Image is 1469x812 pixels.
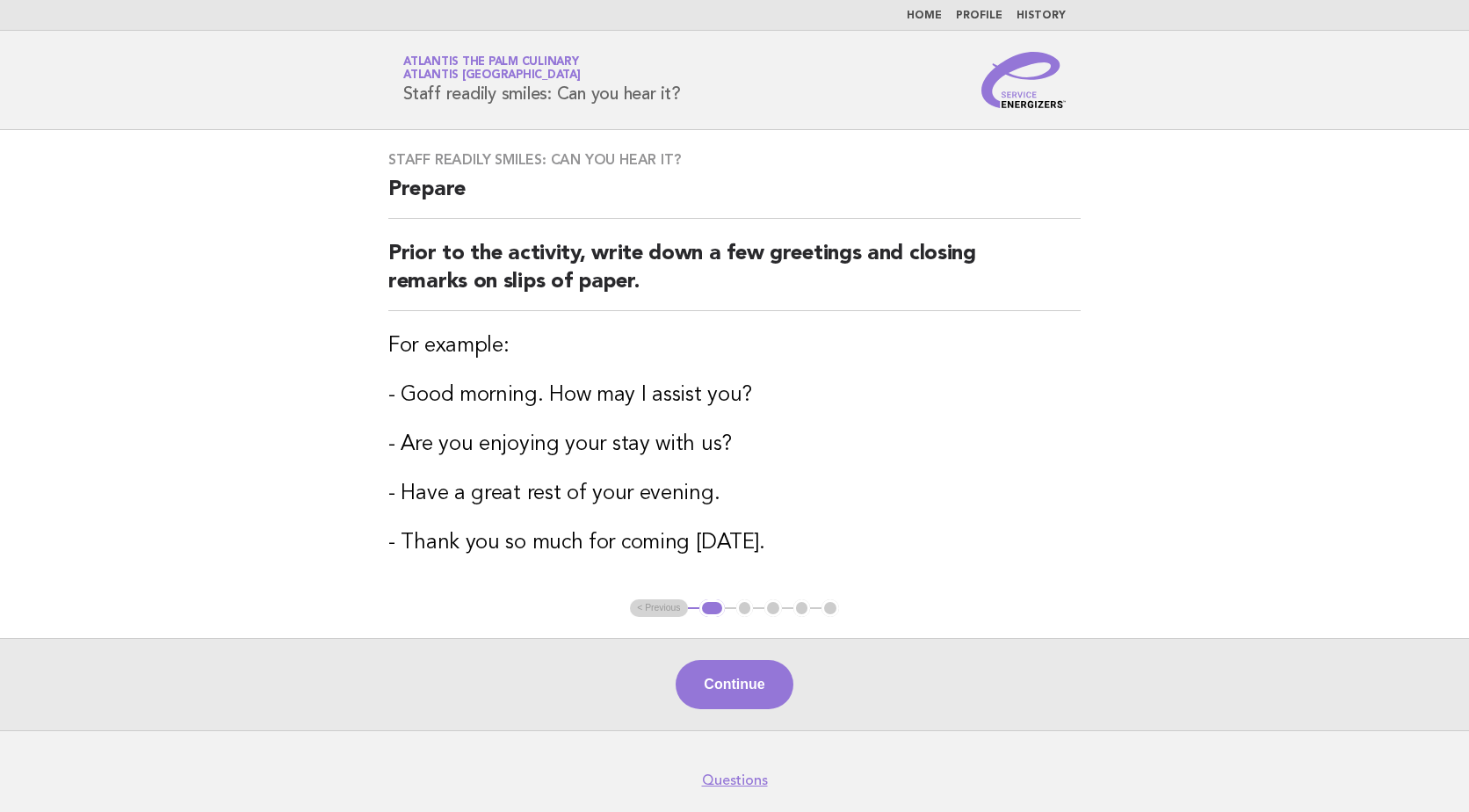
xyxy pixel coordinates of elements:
a: Home [907,11,942,21]
h3: Staff readily smiles: Can you hear it? [388,151,1081,169]
img: Service Energizers [981,52,1066,108]
span: Atlantis [GEOGRAPHIC_DATA] [403,70,581,82]
a: History [1017,11,1066,21]
a: Questions [702,772,768,789]
h3: - Are you enjoying your stay with us? [388,431,1081,459]
h1: Staff readily smiles: Can you hear it? [403,57,681,103]
a: Profile [956,11,1002,21]
h3: - Thank you so much for coming [DATE]. [388,529,1081,557]
h2: Prior to the activity, write down a few greetings and closing remarks on slips of paper. [388,240,1081,311]
h3: - Good morning. How may I assist you? [388,381,1081,410]
button: Continue [676,660,792,709]
h3: - Have a great rest of your evening. [388,480,1081,508]
button: 1 [699,599,725,617]
a: Atlantis The Palm CulinaryAtlantis [GEOGRAPHIC_DATA] [403,56,581,81]
h2: Prepare [388,176,1081,219]
h3: For example: [388,332,1081,360]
